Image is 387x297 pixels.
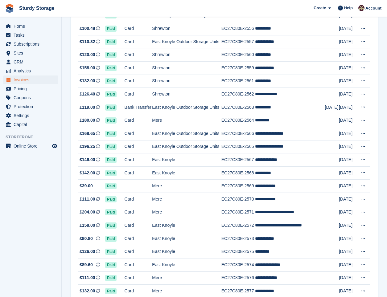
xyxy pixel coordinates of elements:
[105,183,117,189] span: Paid
[14,111,51,120] span: Settings
[105,131,117,137] span: Paid
[365,5,381,11] span: Account
[105,209,117,215] span: Paid
[80,104,95,111] span: £119.00
[339,62,357,75] td: [DATE]
[105,91,117,97] span: Paid
[325,101,339,114] td: [DATE]
[14,142,51,150] span: Online Store
[339,114,357,127] td: [DATE]
[80,222,95,229] span: £158.00
[339,232,357,245] td: [DATE]
[105,196,117,202] span: Paid
[339,127,357,140] td: [DATE]
[14,102,51,111] span: Protection
[125,166,152,180] td: Card
[125,219,152,232] td: Card
[152,35,221,48] td: East Knoyle Outdoor Storage Units
[125,258,152,271] td: Card
[125,245,152,258] td: Card
[344,5,353,11] span: Help
[3,142,58,150] a: menu
[125,101,152,114] td: Bank Transfer
[125,62,152,75] td: Card
[14,49,51,57] span: Sites
[152,258,221,271] td: East Knoyle
[105,26,117,32] span: Paid
[221,153,255,167] td: EC27C80E-2567
[152,75,221,88] td: Shrewton
[105,117,117,124] span: Paid
[5,4,14,13] img: stora-icon-8386f47178a22dfd0bd8f6a31ec36ba5ce8667c1dd55bd0f319d3a0aa187defe.svg
[221,48,255,62] td: EC27C80E-2560
[80,143,95,150] span: £196.25
[125,48,152,62] td: Card
[125,206,152,219] td: Card
[339,219,357,232] td: [DATE]
[105,39,117,45] span: Paid
[3,120,58,129] a: menu
[314,5,326,11] span: Create
[152,193,221,206] td: Mere
[105,262,117,268] span: Paid
[221,206,255,219] td: EC27C80E-2571
[14,31,51,39] span: Tasks
[339,193,357,206] td: [DATE]
[51,142,58,150] a: Preview store
[152,180,221,193] td: Mere
[358,5,364,11] img: Sue Cadwaladr
[339,258,357,271] td: [DATE]
[221,114,255,127] td: EC27C80E-2564
[105,52,117,58] span: Paid
[339,180,357,193] td: [DATE]
[80,91,95,97] span: £126.40
[221,35,255,48] td: EC27C80E-2557
[105,170,117,176] span: Paid
[221,62,255,75] td: EC27C80E-2559
[14,67,51,75] span: Analytics
[14,120,51,129] span: Capital
[221,258,255,271] td: EC27C80E-2574
[339,22,357,35] td: [DATE]
[3,75,58,84] a: menu
[339,140,357,153] td: [DATE]
[80,248,95,255] span: £126.00
[125,153,152,167] td: Card
[339,75,357,88] td: [DATE]
[221,180,255,193] td: EC27C80E-2569
[105,288,117,294] span: Paid
[6,134,61,140] span: Storefront
[14,93,51,102] span: Coupons
[80,288,95,294] span: £132.00
[80,130,95,137] span: £168.65
[339,101,357,114] td: [DATE]
[152,166,221,180] td: East Knoyle
[80,196,95,202] span: £111.00
[80,25,95,32] span: £100.48
[339,153,357,167] td: [DATE]
[152,48,221,62] td: Shrewton
[105,65,117,71] span: Paid
[3,58,58,66] a: menu
[3,67,58,75] a: menu
[152,140,221,153] td: East Knoyle Outdoor Storage Units
[105,78,117,84] span: Paid
[3,22,58,31] a: menu
[152,114,221,127] td: Mere
[221,219,255,232] td: EC27C80E-2572
[14,84,51,93] span: Pricing
[80,262,93,268] span: £89.60
[221,245,255,258] td: EC27C80E-2575
[3,49,58,57] a: menu
[125,140,152,153] td: Card
[105,275,117,281] span: Paid
[152,232,221,245] td: East Knoyle
[339,48,357,62] td: [DATE]
[125,35,152,48] td: Card
[221,101,255,114] td: EC27C80E-2563
[221,166,255,180] td: EC27C80E-2568
[80,157,95,163] span: £146.00
[125,88,152,101] td: Card
[3,31,58,39] a: menu
[80,275,95,281] span: £111.00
